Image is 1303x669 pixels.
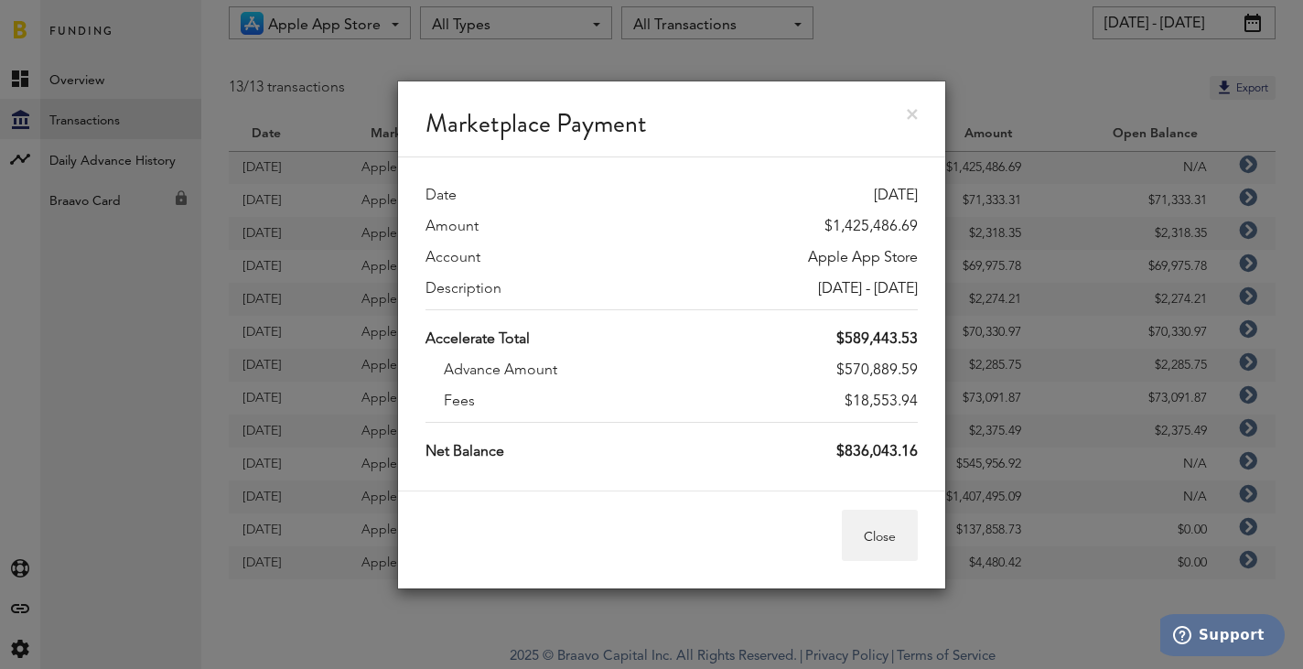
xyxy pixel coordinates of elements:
[444,360,557,382] label: Advance Amount
[425,329,530,351] label: Accelerate Total
[824,216,918,238] div: $1,425,486.69
[444,391,475,413] label: Fees
[836,441,918,463] div: $836,043.16
[1160,614,1285,660] iframe: Opens a widget where you can find more information
[842,510,918,561] button: Close
[425,441,504,463] label: Net Balance
[398,81,945,157] div: Marketplace Payment
[808,247,918,269] div: Apple App Store
[818,278,918,300] div: [DATE] - [DATE]
[836,360,918,382] div: $570,889.59
[836,329,918,351] div: $589,443.53
[845,391,918,413] div: $18,553.94
[874,185,918,207] div: [DATE]
[425,278,501,300] label: Description
[425,216,479,238] label: Amount
[425,247,480,269] label: Account
[425,185,457,207] label: Date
